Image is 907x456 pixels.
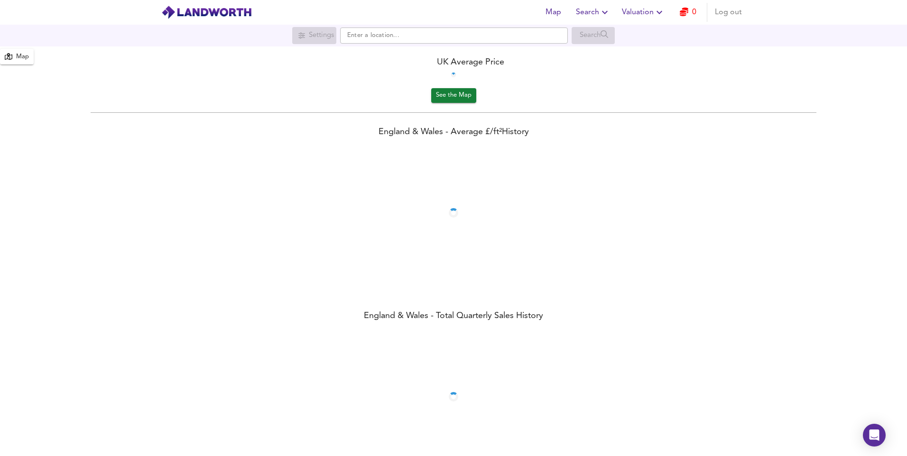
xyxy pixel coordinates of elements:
div: Search for a location first or explore the map [572,27,615,44]
input: Enter a location... [340,27,568,44]
div: Map [16,52,29,63]
button: See the Map [431,88,476,103]
button: Map [538,3,568,22]
span: Log out [715,6,742,19]
span: Valuation [622,6,665,19]
span: Map [542,6,565,19]
button: Log out [711,3,746,22]
span: See the Map [436,90,472,101]
button: Search [572,3,614,22]
div: Search for a location first or explore the map [292,27,336,44]
button: 0 [673,3,703,22]
button: Valuation [618,3,669,22]
a: 0 [680,6,696,19]
div: Open Intercom Messenger [863,424,886,447]
img: logo [161,5,252,19]
span: Search [576,6,611,19]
